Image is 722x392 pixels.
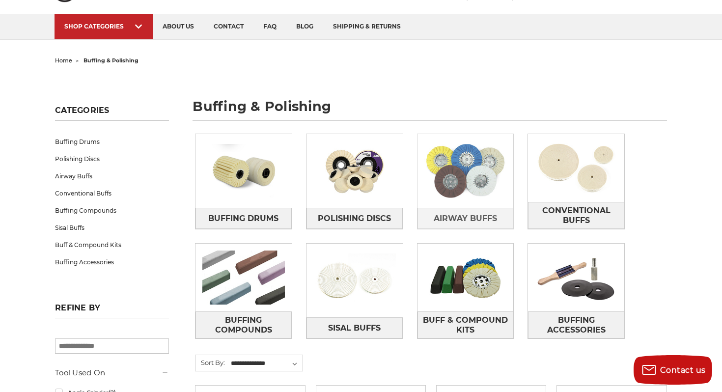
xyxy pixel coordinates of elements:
a: Buffing Compounds [55,202,169,219]
img: Buff & Compound Kits [417,244,514,311]
a: Polishing Discs [306,208,403,229]
a: Airway Buffs [55,168,169,185]
a: Buffing Drums [195,208,292,229]
a: Buffing Drums [55,133,169,150]
span: Sisal Buffs [328,320,381,336]
a: shipping & returns [323,14,411,39]
a: home [55,57,72,64]
span: Contact us [660,365,706,375]
a: Airway Buffs [417,208,514,229]
span: buffing & polishing [83,57,139,64]
label: Sort By: [195,355,225,370]
a: Sisal Buffs [306,317,403,338]
h5: Tool Used On [55,367,169,379]
a: Buffing Accessories [528,311,624,338]
span: Airway Buffs [434,210,497,227]
a: Buffing Accessories [55,253,169,271]
img: Buffing Accessories [528,244,624,311]
a: Conventional Buffs [528,202,624,229]
h5: Categories [55,106,169,121]
div: SHOP CATEGORIES [64,23,143,30]
img: Polishing Discs [306,137,403,205]
img: Sisal Buffs [306,247,403,314]
a: contact [204,14,253,39]
img: Buffing Drums [195,137,292,205]
img: Airway Buffs [417,137,514,205]
a: Conventional Buffs [55,185,169,202]
span: Buffing Compounds [196,312,291,338]
h5: Refine by [55,303,169,318]
a: Buff & Compound Kits [55,236,169,253]
img: Buffing Compounds [195,244,292,311]
a: blog [286,14,323,39]
a: Sisal Buffs [55,219,169,236]
h1: buffing & polishing [193,100,667,121]
select: Sort By: [229,356,303,371]
span: Buff & Compound Kits [418,312,513,338]
span: Polishing Discs [318,210,391,227]
span: Buffing Drums [208,210,278,227]
span: Buffing Accessories [528,312,624,338]
button: Contact us [634,355,712,385]
a: Buffing Compounds [195,311,292,338]
a: about us [153,14,204,39]
a: Buff & Compound Kits [417,311,514,338]
a: faq [253,14,286,39]
a: Polishing Discs [55,150,169,168]
img: Conventional Buffs [528,134,624,202]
